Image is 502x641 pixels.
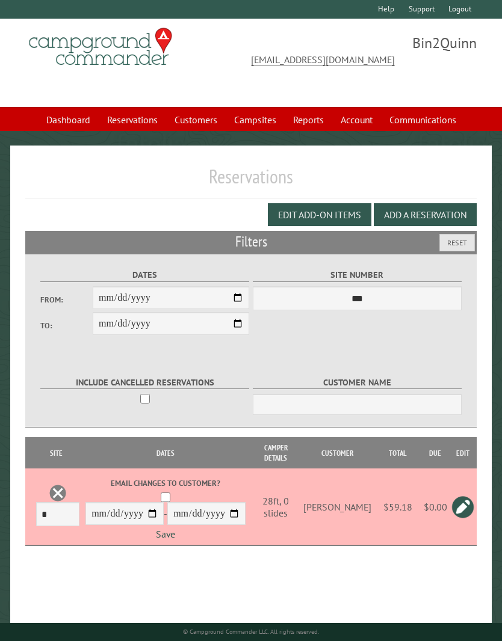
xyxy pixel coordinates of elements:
h1: Reservations [25,165,477,198]
a: Account [333,108,380,131]
a: Save [156,528,175,540]
label: Include Cancelled Reservations [40,376,249,390]
label: From: [40,294,93,305]
th: Site [31,437,82,468]
a: Reports [286,108,331,131]
label: Site Number [253,268,461,282]
a: Communications [382,108,463,131]
th: Due [422,437,449,468]
button: Reset [439,234,475,251]
button: Add a Reservation [374,203,477,226]
h2: Filters [25,231,477,254]
th: Customer [302,437,373,468]
img: Campground Commander [25,23,176,70]
th: Total [374,437,422,468]
div: - [84,477,248,540]
label: To: [40,320,93,331]
td: 28ft, 0 slides [250,468,302,545]
a: Reservations [100,108,165,131]
a: Customers [167,108,225,131]
span: Bin2Quinn [251,33,477,93]
td: [PERSON_NAME] [302,468,373,545]
button: Edit Add-on Items [268,203,371,226]
th: Camper Details [250,437,302,468]
label: Dates [40,268,249,282]
a: Campsites [227,108,284,131]
th: Dates [81,437,249,468]
small: © Campground Commander LLC. All rights reserved. [183,628,319,636]
label: Email changes to customer? [84,477,248,489]
td: $59.18 [374,468,422,545]
td: $0.00 [422,468,449,545]
a: Dashboard [39,108,98,131]
th: Edit [449,437,477,468]
label: Customer Name [253,376,461,390]
a: Delete this reservation [49,484,67,502]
